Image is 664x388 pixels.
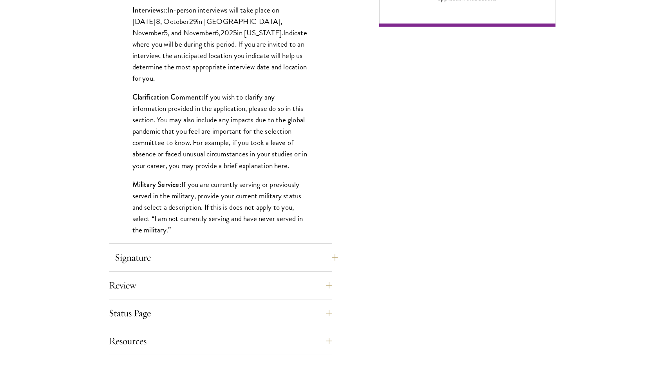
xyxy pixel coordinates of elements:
[221,27,229,38] span: 20
[219,27,220,38] span: ,
[115,248,338,267] button: Signature
[132,4,279,27] span: In-person interviews will take place on [DATE]
[132,91,309,171] p: If you wish to clarify any information provided in the application, please do so in this section....
[237,27,283,38] span: in [US_STATE].
[156,16,160,27] span: 8
[132,4,309,84] p: : Indicate where you will be during this period. If you are invited to an interview, the anticipa...
[132,92,204,102] strong: Clarification Comment:
[109,332,332,350] button: Resources
[109,304,332,323] button: Status Page
[132,16,282,38] span: in [GEOGRAPHIC_DATA], November
[164,27,168,38] span: 5
[229,27,237,38] span: 25
[132,179,309,236] p: If you are currently serving or previously served in the military, provide your current military ...
[215,27,219,38] span: 6
[189,16,197,27] span: 29
[132,5,166,15] strong: Interviews:
[109,276,332,295] button: Review
[168,27,215,38] span: , and November
[160,16,189,27] span: , October
[132,179,181,190] strong: Military Service:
